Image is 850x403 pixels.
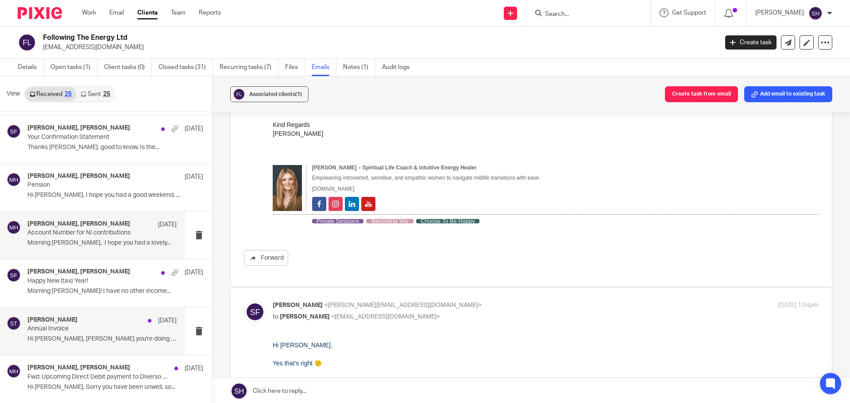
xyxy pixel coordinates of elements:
p: [PERSON_NAME] [755,8,804,17]
a: Recurring tasks (7) [220,59,278,76]
span: , [40,37,41,43]
button: Add email to existing task [744,86,832,102]
a: Sent25 [76,87,114,101]
h4: [PERSON_NAME], [PERSON_NAME] [27,364,130,372]
a: Files [285,59,305,76]
img: facebook [39,130,56,145]
a: [PERSON_NAME][EMAIL_ADDRESS][DOMAIN_NAME] [4,73,123,79]
a: [DOMAIN_NAME] [6,82,43,88]
h4: [PERSON_NAME], [PERSON_NAME] [27,220,130,228]
span: <[PERSON_NAME][EMAIL_ADDRESS][DOMAIN_NAME]> [324,302,482,308]
img: Instagram [56,130,72,145]
span: Get Support [672,10,706,16]
div: 25 [103,91,110,97]
span: View [7,89,20,99]
p: [DATE] [185,124,203,133]
a: Open tasks (1) [50,59,97,76]
a: Choose To Be Happy [143,151,207,158]
span: [PERSON_NAME] [273,302,323,308]
div: 25 [65,91,72,97]
a: Becoming You [99,151,135,158]
a: [DOMAIN_NAME] [39,119,82,126]
a: Closed tasks (31) [158,59,213,76]
h2: Following The Energy Ltd [43,33,578,42]
p: Pension [27,181,168,189]
img: svg%3E [808,6,823,20]
p: Morning [PERSON_NAME]! I have no other income... [27,288,203,295]
a: Private Sessions [39,151,91,158]
h4: [PERSON_NAME], [PERSON_NAME] [27,268,130,276]
p: [DATE] [185,173,203,181]
p: [DATE] [185,364,203,373]
p: [EMAIL_ADDRESS][DOMAIN_NAME] [43,43,712,52]
img: svg%3E [7,316,21,330]
p: Happy New (tax) Year! [27,277,168,285]
img: svg%3E [7,173,21,187]
a: Audit logs [382,59,416,76]
a: Forward [244,250,288,266]
p: Fwd: Upcoming Direct Debit payment to Diverso Accountants Limited [27,373,168,381]
img: svg%3E [7,268,21,282]
h4: [PERSON_NAME], [PERSON_NAME] [27,124,130,132]
span: differently [15,37,40,43]
p: Account Number for NI contributions [27,229,147,237]
a: Client tasks (0) [104,59,152,76]
a: Work [82,8,96,17]
td: Empowering introverted, sensitive, and empathic women to navigate midlife transitions with ease. [39,104,546,115]
a: Notes (1) [343,59,375,76]
input: Search [544,11,624,19]
img: svg%3E [18,33,36,52]
span: Associated clients [249,92,302,97]
p: Hi [PERSON_NAME], [PERSON_NAME] you're doing well. Just... [27,335,177,343]
img: svg%3E [7,124,21,138]
img: svg%3E [7,364,21,378]
p: [DATE] [185,268,203,277]
p: Thanks [PERSON_NAME], good to know. Is the... [27,144,203,151]
button: Associated clients(1) [230,86,309,102]
button: Create task from email [665,86,738,102]
span: to [273,314,278,320]
p: [DATE] [158,220,177,229]
h4: [PERSON_NAME], [PERSON_NAME] [27,173,130,180]
img: Pixie [18,7,62,19]
span: Choose To Be Happy [148,151,202,158]
h4: [PERSON_NAME] [27,316,77,324]
span: Private Sessions [44,151,87,158]
span: <[EMAIL_ADDRESS][DOMAIN_NAME]> [331,314,440,320]
a: Team [171,8,185,17]
a: Received25 [25,87,76,101]
p: Your Confirmation Statement [27,134,168,141]
img: svg%3E [7,220,21,234]
strong: [PERSON_NAME] – Spiritual Life Coach & Intuitive Energy Healer [39,98,204,104]
span: [PERSON_NAME] [280,314,330,320]
p: Hi [PERSON_NAME], Sorry you have been unwell, so... [27,384,203,391]
a: Emails [312,59,336,76]
span: (1) [295,92,302,97]
span: SO50 5GE [48,56,71,61]
img: svg%3E [232,88,246,101]
a: Reports [199,8,221,17]
p: Annual Invoice [27,325,147,333]
p: [DATE] [158,316,177,325]
a: Email [109,8,124,17]
img: YouTube [89,130,105,145]
p: Morning [PERSON_NAME], I hope you had a lovely... [27,239,177,247]
img: svg%3E [244,301,266,323]
img: LinkedIn [72,130,89,145]
p: [DATE] 1:54pm [778,301,819,310]
a: Create task [725,35,777,50]
a: Clients [137,8,158,17]
p: Hi [PERSON_NAME], I hope you had a good weekend. ... [27,192,203,199]
a: Details [18,59,44,76]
